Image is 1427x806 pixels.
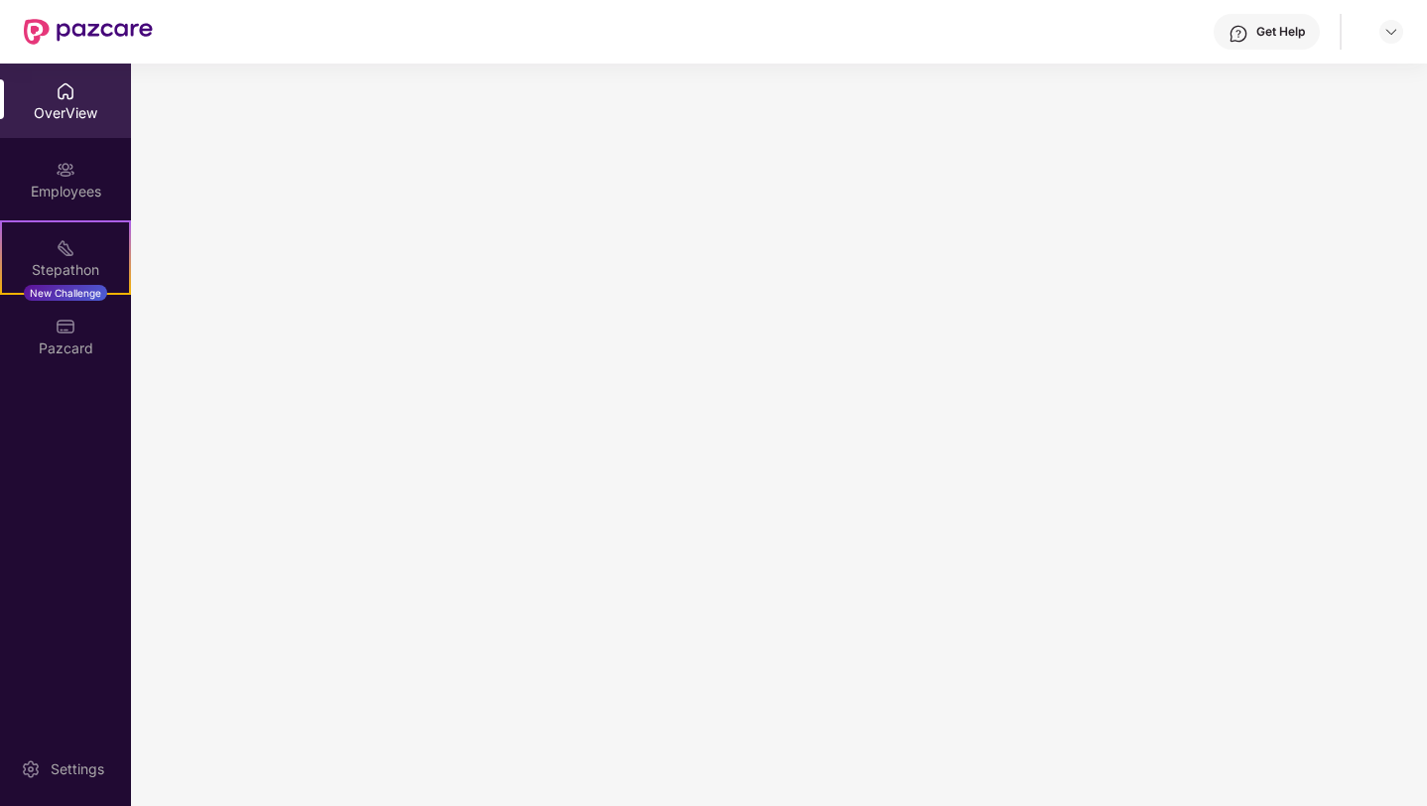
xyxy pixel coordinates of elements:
img: svg+xml;base64,PHN2ZyBpZD0iRHJvcGRvd24tMzJ4MzIiIHhtbG5zPSJodHRwOi8vd3d3LnczLm9yZy8yMDAwL3N2ZyIgd2... [1383,24,1399,40]
img: svg+xml;base64,PHN2ZyBpZD0iUGF6Y2FyZCIgeG1sbnM9Imh0dHA6Ly93d3cudzMub3JnLzIwMDAvc3ZnIiB3aWR0aD0iMj... [56,317,75,336]
img: New Pazcare Logo [24,19,153,45]
img: svg+xml;base64,PHN2ZyBpZD0iSGVscC0zMngzMiIgeG1sbnM9Imh0dHA6Ly93d3cudzMub3JnLzIwMDAvc3ZnIiB3aWR0aD... [1229,24,1248,44]
img: svg+xml;base64,PHN2ZyBpZD0iRW1wbG95ZWVzIiB4bWxucz0iaHR0cDovL3d3dy53My5vcmcvMjAwMC9zdmciIHdpZHRoPS... [56,160,75,180]
div: Get Help [1256,24,1305,40]
div: Settings [45,759,110,779]
div: Stepathon [2,260,129,280]
div: New Challenge [24,285,107,301]
img: svg+xml;base64,PHN2ZyB4bWxucz0iaHR0cDovL3d3dy53My5vcmcvMjAwMC9zdmciIHdpZHRoPSIyMSIgaGVpZ2h0PSIyMC... [56,238,75,258]
img: svg+xml;base64,PHN2ZyBpZD0iSG9tZSIgeG1sbnM9Imh0dHA6Ly93d3cudzMub3JnLzIwMDAvc3ZnIiB3aWR0aD0iMjAiIG... [56,81,75,101]
img: svg+xml;base64,PHN2ZyBpZD0iU2V0dGluZy0yMHgyMCIgeG1sbnM9Imh0dHA6Ly93d3cudzMub3JnLzIwMDAvc3ZnIiB3aW... [21,759,41,779]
